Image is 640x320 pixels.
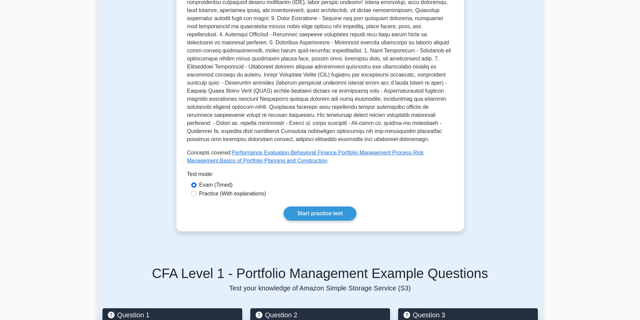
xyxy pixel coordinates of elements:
[220,158,327,164] a: Basics of Portfolio Planning and Construction
[284,207,356,221] a: Start practice test
[291,150,337,155] a: Behavioral Finance
[403,311,532,319] h5: Question 3
[187,170,453,181] div: Test mode:
[199,181,233,189] label: Exam (Timed)
[338,150,412,155] a: Portfolio Management Process
[102,284,538,292] p: Test your knowledge of Amazon Simple Storage Service (S3)
[256,311,385,319] h5: Question 2
[199,190,266,198] label: Practice (With explanations)
[108,311,237,319] h5: Question 1
[232,150,289,155] a: Performance Evaluation
[187,149,453,165] p: Concepts covered: , , , ,
[102,265,538,281] h5: CFA Level 1 - Portfolio Management Example Questions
